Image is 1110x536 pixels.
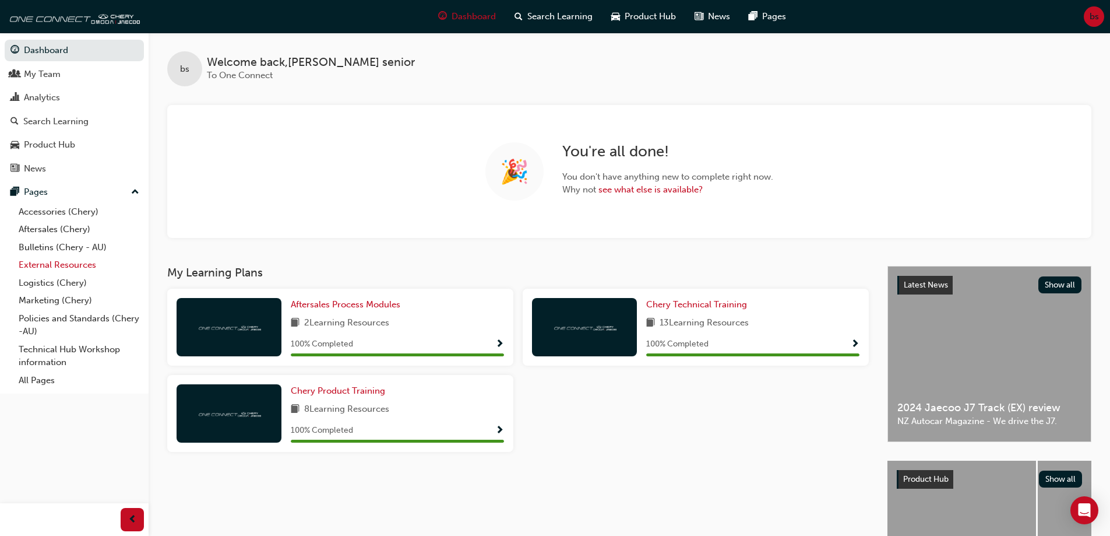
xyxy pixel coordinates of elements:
span: pages-icon [10,187,19,198]
button: Show Progress [851,337,859,352]
span: News [708,10,730,23]
span: car-icon [10,140,19,150]
a: Logistics (Chery) [14,274,144,292]
button: bs [1084,6,1104,27]
span: guage-icon [438,9,447,24]
a: Chery Product Training [291,384,390,398]
span: NZ Autocar Magazine - We drive the J7. [897,415,1081,428]
span: Chery Technical Training [646,299,747,310]
a: Product HubShow all [897,470,1082,489]
button: Pages [5,181,144,203]
span: prev-icon [128,513,137,527]
a: Marketing (Chery) [14,292,144,310]
span: 100 % Completed [291,338,353,351]
span: Aftersales Process Modules [291,299,400,310]
div: Analytics [24,91,60,104]
button: Show Progress [495,423,504,438]
span: Chery Product Training [291,386,385,396]
span: news-icon [695,9,703,24]
h3: My Learning Plans [167,266,869,279]
a: car-iconProduct Hub [602,5,685,29]
a: search-iconSearch Learning [505,5,602,29]
a: Search Learning [5,111,144,132]
span: Show Progress [495,426,504,436]
button: Show Progress [495,337,504,352]
span: 2024 Jaecoo J7 Track (EX) review [897,401,1081,415]
span: 100 % Completed [646,338,709,351]
span: Search Learning [527,10,593,23]
span: car-icon [611,9,620,24]
a: Aftersales Process Modules [291,298,405,311]
div: News [24,162,46,176]
a: News [5,158,144,180]
div: Open Intercom Messenger [1070,496,1098,524]
span: 🎉 [500,165,529,178]
span: Pages [762,10,786,23]
a: see what else is available? [598,184,703,195]
div: Pages [24,185,48,199]
a: External Resources [14,256,144,274]
span: book-icon [291,402,299,417]
div: Product Hub [24,138,75,152]
button: Show all [1038,276,1082,293]
span: news-icon [10,164,19,174]
span: bs [180,62,189,76]
div: Search Learning [23,115,89,128]
span: 2 Learning Resources [304,316,389,331]
span: search-icon [515,9,523,24]
a: Aftersales (Chery) [14,220,144,239]
span: up-icon [131,185,139,200]
a: Technical Hub Workshop information [14,341,144,372]
span: 13 Learning Resources [660,316,749,331]
span: Welcome back , [PERSON_NAME] senior [207,56,415,69]
a: My Team [5,64,144,85]
img: oneconnect [552,321,616,332]
img: oneconnect [197,408,261,419]
img: oneconnect [6,5,140,28]
a: Accessories (Chery) [14,203,144,221]
a: Product Hub [5,134,144,156]
button: Show all [1039,471,1083,488]
span: Product Hub [625,10,676,23]
span: Show Progress [851,339,859,350]
a: news-iconNews [685,5,739,29]
span: 8 Learning Resources [304,402,389,417]
span: You don't have anything new to complete right now. [562,170,773,184]
span: Show Progress [495,339,504,350]
a: Dashboard [5,40,144,61]
span: Product Hub [903,474,949,484]
span: bs [1090,10,1099,23]
span: chart-icon [10,93,19,103]
a: Latest NewsShow all [897,276,1081,295]
span: people-icon [10,69,19,80]
span: Dashboard [452,10,496,23]
h2: You're all done! [562,142,773,161]
span: To One Connect [207,70,273,80]
a: Policies and Standards (Chery -AU) [14,310,144,341]
a: All Pages [14,372,144,390]
span: book-icon [646,316,655,331]
span: book-icon [291,316,299,331]
a: guage-iconDashboard [429,5,505,29]
span: search-icon [10,117,19,127]
span: guage-icon [10,45,19,56]
a: pages-iconPages [739,5,795,29]
a: Bulletins (Chery - AU) [14,239,144,257]
span: 100 % Completed [291,424,353,437]
span: Why not [562,183,773,197]
a: Chery Technical Training [646,298,752,311]
button: DashboardMy TeamAnalyticsSearch LearningProduct HubNews [5,37,144,181]
span: pages-icon [749,9,757,24]
a: Analytics [5,87,144,108]
img: oneconnect [197,321,261,332]
a: Latest NewsShow all2024 Jaecoo J7 Track (EX) reviewNZ Autocar Magazine - We drive the J7. [887,266,1091,442]
div: My Team [24,68,61,81]
span: Latest News [904,280,948,290]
